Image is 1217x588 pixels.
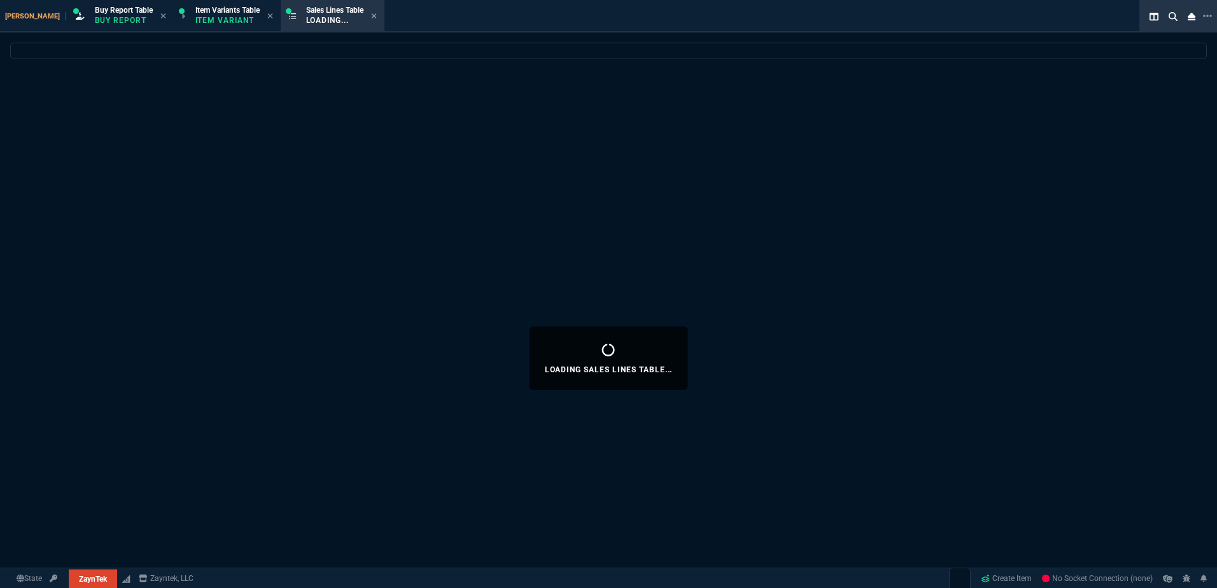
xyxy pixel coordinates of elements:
a: API TOKEN [46,573,61,584]
a: msbcCompanyName [135,573,197,584]
nx-icon: Search [1164,9,1183,24]
nx-icon: Close Tab [371,11,377,22]
nx-icon: Close Tab [160,11,166,22]
span: Item Variants Table [195,6,260,15]
span: [PERSON_NAME] [5,12,66,20]
a: Global State [13,573,46,584]
p: Loading... [306,15,363,25]
nx-icon: Open New Tab [1203,10,1212,22]
a: Create Item [976,569,1037,588]
span: Buy Report Table [95,6,153,15]
nx-icon: Close Tab [267,11,273,22]
span: Sales Lines Table [306,6,363,15]
p: Loading Sales Lines Table... [545,365,673,375]
span: No Socket Connection (none) [1042,574,1153,583]
nx-icon: Split Panels [1144,9,1164,24]
nx-icon: Close Workbench [1183,9,1200,24]
p: Item Variant [195,15,259,25]
p: Buy Report [95,15,153,25]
